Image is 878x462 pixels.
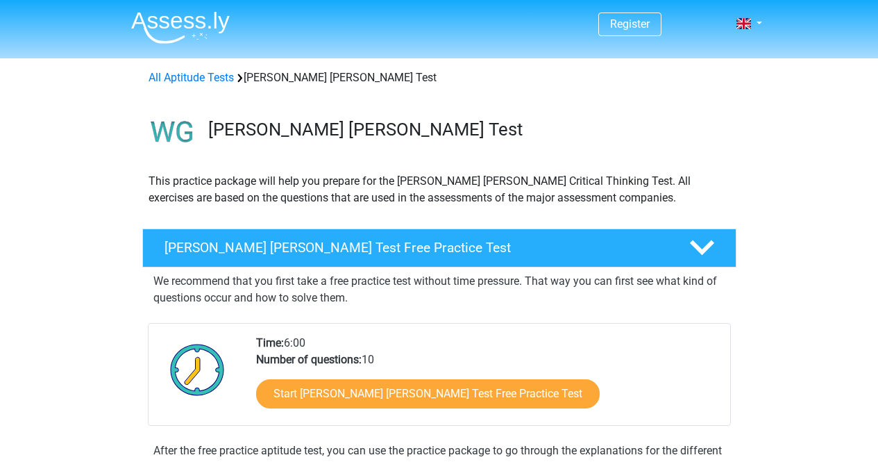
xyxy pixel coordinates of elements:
[256,336,284,349] b: Time:
[610,17,650,31] a: Register
[149,173,730,206] p: This practice package will help you prepare for the [PERSON_NAME] [PERSON_NAME] Critical Thinking...
[143,69,736,86] div: [PERSON_NAME] [PERSON_NAME] Test
[143,103,202,162] img: watson glaser test
[256,379,600,409] a: Start [PERSON_NAME] [PERSON_NAME] Test Free Practice Test
[137,229,742,267] a: [PERSON_NAME] [PERSON_NAME] Test Free Practice Test
[208,119,725,140] h3: [PERSON_NAME] [PERSON_NAME] Test
[164,240,667,256] h4: [PERSON_NAME] [PERSON_NAME] Test Free Practice Test
[246,335,729,425] div: 6:00 10
[131,11,230,44] img: Assessly
[256,353,362,366] b: Number of questions:
[149,71,234,84] a: All Aptitude Tests
[153,273,725,306] p: We recommend that you first take a free practice test without time pressure. That way you can fir...
[162,335,233,404] img: Clock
